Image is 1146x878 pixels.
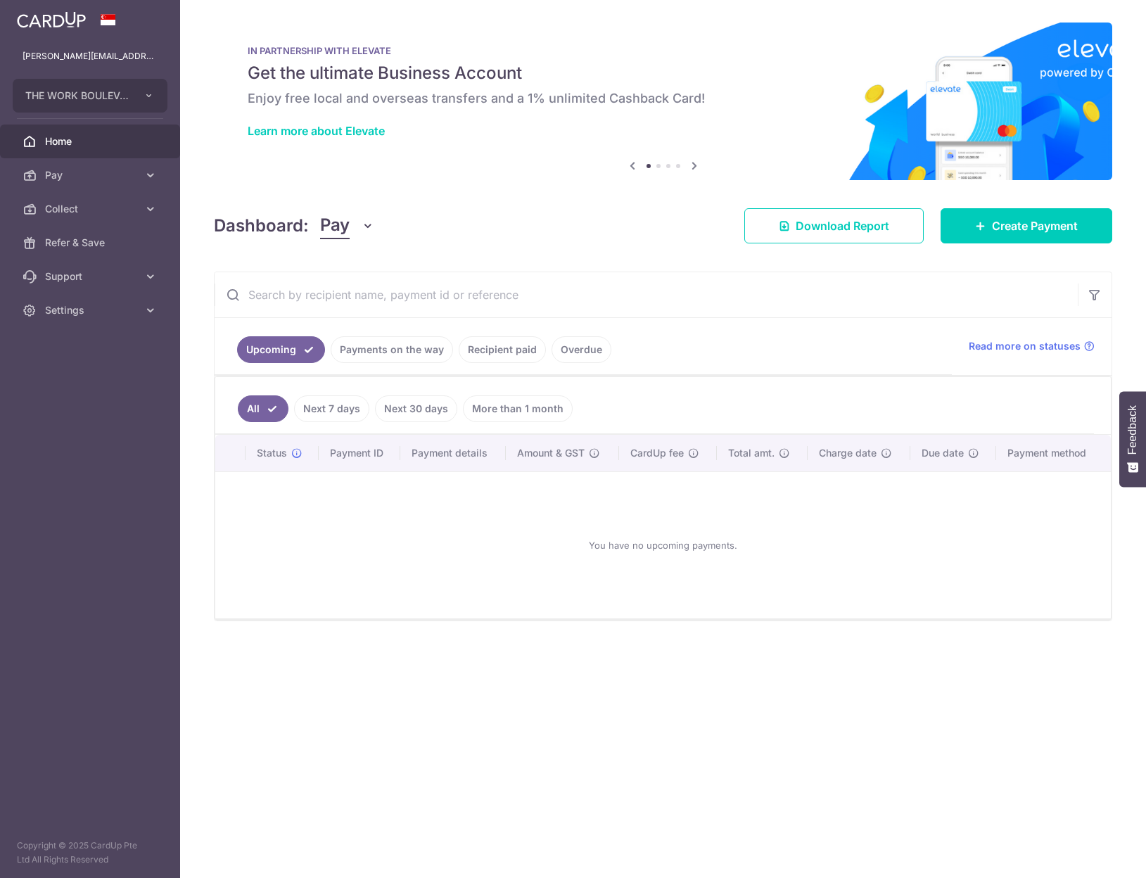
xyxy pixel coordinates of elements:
button: Pay [320,212,374,239]
th: Payment method [996,435,1111,471]
h6: Enjoy free local and overseas transfers and a 1% unlimited Cashback Card! [248,90,1078,107]
a: Next 30 days [375,395,457,422]
h5: Get the ultimate Business Account [248,62,1078,84]
span: Support [45,269,138,284]
img: Renovation banner [214,23,1112,180]
span: Total amt. [728,446,775,460]
a: Payments on the way [331,336,453,363]
button: Feedback - Show survey [1119,391,1146,487]
span: Home [45,134,138,148]
span: THE WORK BOULEVARD RAFFLES PTE. LTD. [25,89,129,103]
a: Download Report [744,208,924,243]
a: Learn more about Elevate [248,124,385,138]
span: Read more on statuses [969,339,1081,353]
span: CardUp fee [630,446,684,460]
div: You have no upcoming payments. [232,483,1094,607]
a: Upcoming [237,336,325,363]
a: Create Payment [941,208,1112,243]
span: Collect [45,202,138,216]
span: Due date [922,446,964,460]
span: Pay [320,212,350,239]
span: Amount & GST [517,446,585,460]
span: Settings [45,303,138,317]
p: IN PARTNERSHIP WITH ELEVATE [248,45,1078,56]
a: Next 7 days [294,395,369,422]
span: Charge date [819,446,877,460]
a: Overdue [552,336,611,363]
h4: Dashboard: [214,213,309,238]
span: Refer & Save [45,236,138,250]
th: Payment ID [319,435,400,471]
th: Payment details [400,435,506,471]
span: Feedback [1126,405,1139,454]
span: Pay [45,168,138,182]
img: CardUp [17,11,86,28]
iframe: Opens a widget where you can find more information [1056,836,1132,871]
input: Search by recipient name, payment id or reference [215,272,1078,317]
a: Read more on statuses [969,339,1095,353]
span: Create Payment [992,217,1078,234]
a: All [238,395,288,422]
p: [PERSON_NAME][EMAIL_ADDRESS][PERSON_NAME][DOMAIN_NAME] [23,49,158,63]
a: Recipient paid [459,336,546,363]
a: More than 1 month [463,395,573,422]
span: Download Report [796,217,889,234]
button: THE WORK BOULEVARD RAFFLES PTE. LTD. [13,79,167,113]
span: Status [257,446,287,460]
